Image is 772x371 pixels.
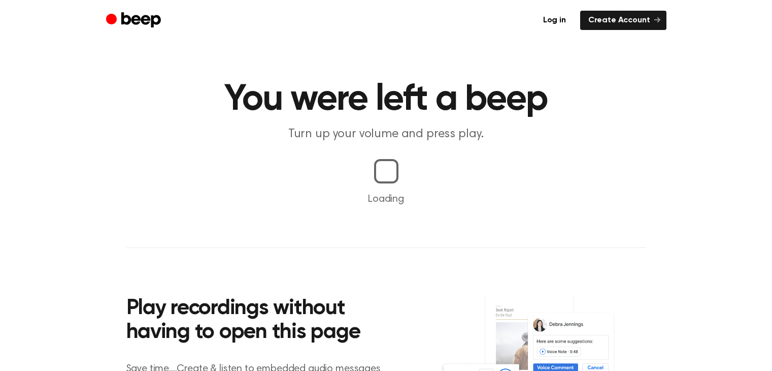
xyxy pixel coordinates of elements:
[12,192,760,207] p: Loading
[535,11,574,30] a: Log in
[126,297,400,345] h2: Play recordings without having to open this page
[191,126,581,143] p: Turn up your volume and press play.
[106,11,163,30] a: Beep
[126,81,646,118] h1: You were left a beep
[580,11,666,30] a: Create Account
